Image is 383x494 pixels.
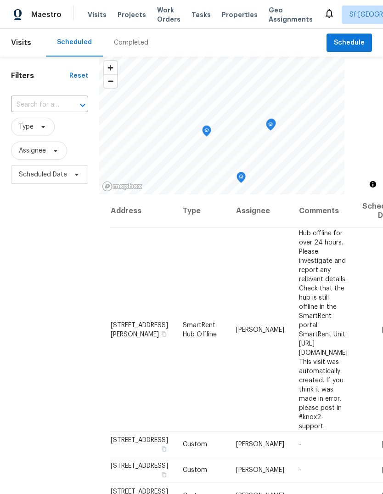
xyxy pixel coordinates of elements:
canvas: Map [99,57,344,194]
span: Properties [222,10,258,19]
span: [STREET_ADDRESS][PERSON_NAME] [111,322,168,337]
div: Map marker [202,125,211,140]
span: Schedule [334,37,365,49]
button: Copy Address [160,471,168,479]
button: Copy Address [160,445,168,453]
span: Zoom out [104,75,117,88]
span: Visits [88,10,107,19]
span: Custom [183,467,207,473]
span: Tasks [191,11,211,18]
span: Work Orders [157,6,180,24]
span: - [299,467,301,473]
input: Search for an address... [11,98,62,112]
span: Visits [11,33,31,53]
th: Comments [292,194,355,228]
div: Map marker [266,119,275,134]
th: Address [110,194,175,228]
span: [PERSON_NAME] [236,467,284,473]
th: Assignee [229,194,292,228]
span: - [299,441,301,448]
button: Zoom out [104,74,117,88]
div: Map marker [267,119,276,133]
span: Scheduled Date [19,170,67,179]
span: Hub offline for over 24 hours. Please investigate and report any relevant details. Check that the... [299,230,348,429]
span: Type [19,122,34,131]
span: Toggle attribution [370,179,376,189]
div: Completed [114,38,148,47]
a: Mapbox homepage [102,181,142,192]
span: Assignee [19,146,46,155]
button: Toggle attribution [367,179,378,190]
div: Scheduled [57,38,92,47]
span: SmartRent Hub Offline [183,322,217,337]
span: [PERSON_NAME] [236,326,284,333]
button: Open [76,99,89,112]
span: Custom [183,441,207,448]
button: Copy Address [160,329,168,338]
span: [PERSON_NAME] [236,441,284,448]
h1: Filters [11,71,69,80]
div: Reset [69,71,88,80]
div: Map marker [237,172,246,186]
th: Type [175,194,229,228]
span: Geo Assignments [269,6,313,24]
button: Zoom in [104,61,117,74]
span: [STREET_ADDRESS] [111,463,168,469]
button: Schedule [327,34,372,52]
span: Maestro [31,10,62,19]
span: Projects [118,10,146,19]
span: [STREET_ADDRESS] [111,437,168,443]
